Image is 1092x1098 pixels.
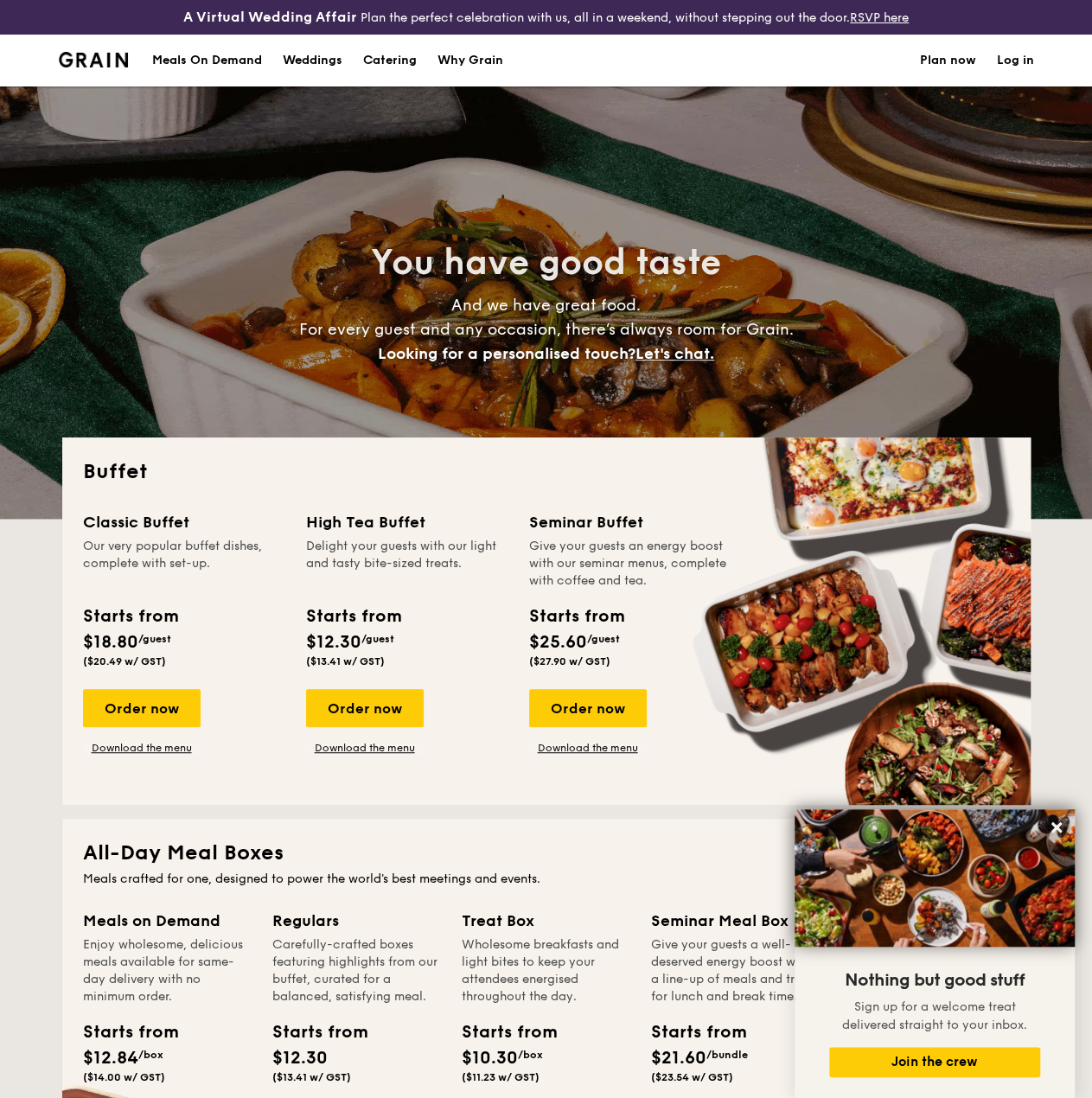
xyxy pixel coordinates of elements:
[272,35,353,86] a: Weddings
[361,633,394,645] span: /guest
[706,1049,748,1061] span: /bundle
[529,689,647,727] div: Order now
[529,510,731,534] div: Seminar Buffet
[272,909,441,933] div: Regulars
[845,970,1025,991] span: Nothing but good stuff
[462,936,630,1005] div: Wholesome breakfasts and light bites to keep your attendees energised throughout the day.
[83,458,1010,486] h2: Buffet
[306,632,361,653] span: $12.30
[529,603,623,629] div: Starts from
[462,909,630,933] div: Treat Box
[306,655,385,667] span: ($13.41 w/ GST)
[518,1049,543,1061] span: /box
[353,35,427,86] a: Catering
[437,35,503,86] div: Why Grain
[651,909,820,933] div: Seminar Meal Box
[59,52,129,67] a: Logotype
[306,510,508,534] div: High Tea Buffet
[651,1048,706,1069] span: $21.60
[795,809,1075,947] img: DSC07876-Edit02-Large.jpeg
[83,655,166,667] span: ($20.49 w/ GST)
[462,1048,518,1069] span: $10.30
[462,1071,540,1083] span: ($11.23 w/ GST)
[529,655,610,667] span: ($27.90 w/ GST)
[306,741,424,755] a: Download the menu
[83,689,201,727] div: Order now
[83,871,1010,888] div: Meals crafted for one, designed to power the world's best meetings and events.
[587,633,620,645] span: /guest
[83,632,138,653] span: $18.80
[272,1019,350,1045] div: Starts from
[83,741,201,755] a: Download the menu
[138,633,171,645] span: /guest
[529,741,647,755] a: Download the menu
[529,632,587,653] span: $25.60
[283,35,342,86] div: Weddings
[83,1071,165,1083] span: ($14.00 w/ GST)
[920,35,976,86] a: Plan now
[59,52,129,67] img: Grain
[651,1019,729,1045] div: Starts from
[850,10,909,25] a: RSVP here
[997,35,1034,86] a: Log in
[299,296,794,363] span: And we have great food. For every guest and any occasion, there’s always room for Grain.
[651,1071,733,1083] span: ($23.54 w/ GST)
[272,1048,328,1069] span: $12.30
[142,35,272,86] a: Meals On Demand
[371,242,721,284] span: You have good taste
[306,689,424,727] div: Order now
[829,1047,1040,1077] button: Join the crew
[182,7,910,28] div: Plan the perfect celebration with us, all in a weekend, without stepping out the door.
[183,7,357,28] h4: A Virtual Wedding Affair
[842,999,1027,1032] span: Sign up for a welcome treat delivered straight to your inbox.
[138,1049,163,1061] span: /box
[83,538,285,590] div: Our very popular buffet dishes, complete with set-up.
[83,936,252,1005] div: Enjoy wholesome, delicious meals available for same-day delivery with no minimum order.
[152,35,262,86] div: Meals On Demand
[83,1048,138,1069] span: $12.84
[83,839,1010,867] h2: All-Day Meal Boxes
[1043,814,1070,841] button: Close
[529,538,731,590] div: Give your guests an energy boost with our seminar menus, complete with coffee and tea.
[83,1019,161,1045] div: Starts from
[427,35,514,86] a: Why Grain
[83,510,285,534] div: Classic Buffet
[83,909,252,933] div: Meals on Demand
[306,603,400,629] div: Starts from
[363,35,417,86] h1: Catering
[635,344,714,363] span: Let's chat.
[272,1071,351,1083] span: ($13.41 w/ GST)
[462,1019,540,1045] div: Starts from
[378,344,635,363] span: Looking for a personalised touch?
[306,538,508,590] div: Delight your guests with our light and tasty bite-sized treats.
[272,936,441,1005] div: Carefully-crafted boxes featuring highlights from our buffet, curated for a balanced, satisfying ...
[83,603,177,629] div: Starts from
[651,936,820,1005] div: Give your guests a well-deserved energy boost with a line-up of meals and treats for lunch and br...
